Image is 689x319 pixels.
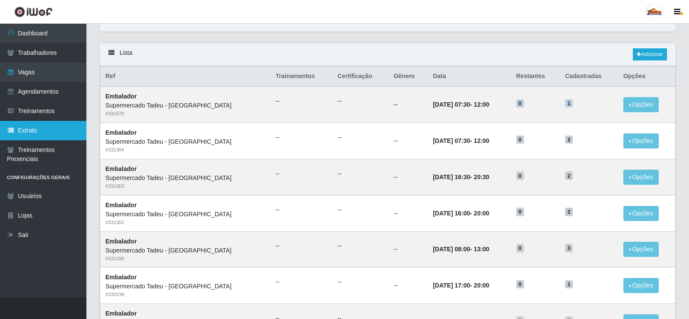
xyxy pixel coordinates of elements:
div: Supermercado Tadeu - [GEOGRAPHIC_DATA] [105,137,265,146]
strong: Embalador [105,310,137,317]
time: 13:00 [474,246,489,253]
td: -- [388,268,428,304]
time: 20:00 [474,282,489,289]
button: Opções [623,97,659,112]
button: Opções [623,170,659,185]
span: 2 [565,171,573,180]
div: Lista [100,43,676,66]
time: [DATE] 07:30 [433,137,470,144]
span: 2 [565,136,573,144]
strong: - [433,246,489,253]
td: -- [388,231,428,268]
time: [DATE] 17:00 [433,282,470,289]
ul: -- [337,205,383,215]
strong: Embalador [105,238,137,245]
th: Trainamentos [270,66,332,87]
strong: - [433,137,489,144]
td: -- [388,159,428,195]
time: 12:00 [474,137,489,144]
span: 0 [516,171,524,180]
div: Supermercado Tadeu - [GEOGRAPHIC_DATA] [105,174,265,183]
th: Certificação [332,66,388,87]
span: 1 [565,280,573,289]
ul: -- [337,241,383,250]
th: Opções [618,66,676,87]
ul: -- [337,133,383,142]
ul: -- [276,241,327,250]
div: # 331302 [105,219,265,226]
strong: Embalador [105,274,137,281]
div: # 331304 [105,146,265,154]
time: [DATE] 16:30 [433,174,470,180]
time: 20:30 [474,174,489,180]
ul: -- [337,97,383,106]
span: 0 [516,244,524,253]
div: Supermercado Tadeu - [GEOGRAPHIC_DATA] [105,246,265,255]
ul: -- [337,278,383,287]
span: 3 [565,244,573,253]
ul: -- [276,278,327,287]
span: 2 [565,208,573,216]
strong: Embalador [105,202,137,208]
strong: Embalador [105,129,137,136]
time: [DATE] 07:30 [433,101,470,108]
span: 1 [565,99,573,108]
ul: -- [276,97,327,106]
button: Opções [623,278,659,293]
button: Opções [623,133,659,148]
th: Cadastradas [560,66,618,87]
td: -- [388,86,428,123]
th: Restantes [511,66,560,87]
div: # 331570 [105,110,265,117]
time: 12:00 [474,101,489,108]
td: -- [388,123,428,159]
ul: -- [337,169,383,178]
time: 20:00 [474,210,489,217]
div: Supermercado Tadeu - [GEOGRAPHIC_DATA] [105,210,265,219]
span: 0 [516,208,524,216]
ul: -- [276,169,327,178]
strong: - [433,282,489,289]
ul: -- [276,205,327,215]
a: Adicionar [633,48,667,60]
div: # 331339 [105,255,265,262]
img: CoreUI Logo [14,6,53,17]
div: # 330238 [105,291,265,298]
div: Supermercado Tadeu - [GEOGRAPHIC_DATA] [105,101,265,110]
td: -- [388,195,428,231]
strong: - [433,174,489,180]
strong: - [433,101,489,108]
strong: Embalador [105,93,137,100]
strong: Embalador [105,165,137,172]
ul: -- [276,133,327,142]
span: 0 [516,280,524,289]
th: Ref [100,66,270,87]
th: Data [428,66,511,87]
button: Opções [623,206,659,221]
strong: - [433,210,489,217]
th: Gênero [388,66,428,87]
time: [DATE] 16:00 [433,210,470,217]
div: # 331303 [105,183,265,190]
time: [DATE] 08:00 [433,246,470,253]
span: 0 [516,99,524,108]
div: Supermercado Tadeu - [GEOGRAPHIC_DATA] [105,282,265,291]
span: 0 [516,136,524,144]
button: Opções [623,242,659,257]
